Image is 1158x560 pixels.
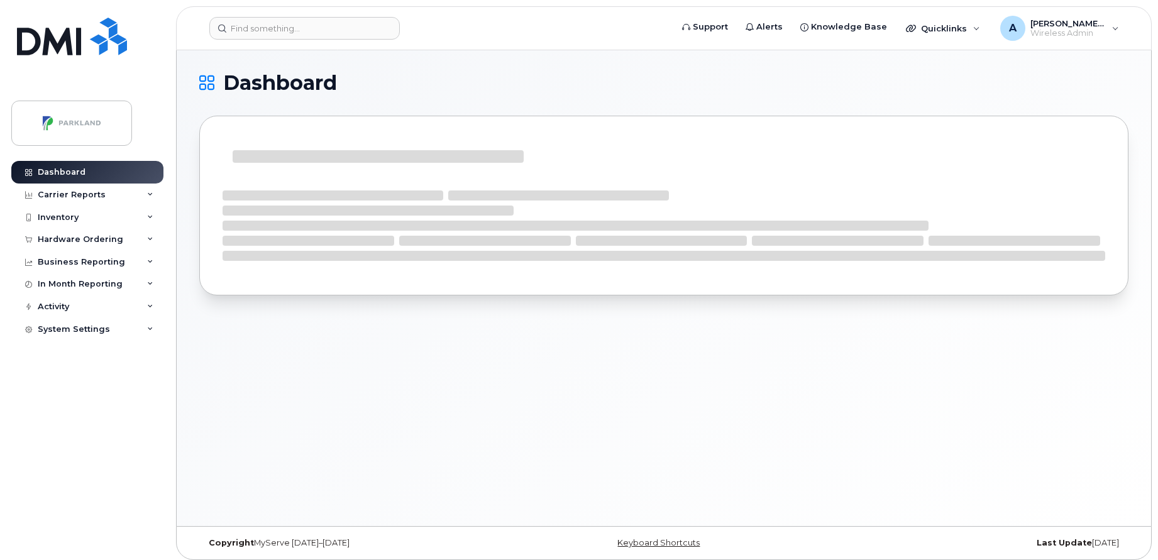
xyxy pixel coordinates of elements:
[819,538,1128,548] div: [DATE]
[617,538,700,547] a: Keyboard Shortcuts
[199,538,509,548] div: MyServe [DATE]–[DATE]
[1037,538,1092,547] strong: Last Update
[209,538,254,547] strong: Copyright
[223,74,337,92] span: Dashboard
